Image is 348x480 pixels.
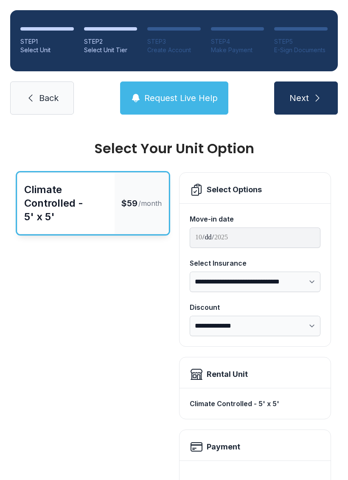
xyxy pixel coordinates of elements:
[144,92,218,104] span: Request Live Help
[84,37,138,46] div: STEP 2
[207,368,248,380] div: Rental Unit
[24,183,108,224] div: Climate Controlled - 5' x 5'
[211,37,264,46] div: STEP 4
[190,214,320,224] div: Move-in date
[190,316,320,336] select: Discount
[289,92,309,104] span: Next
[138,198,162,208] span: /month
[147,37,201,46] div: STEP 3
[274,46,328,54] div: E-Sign Documents
[274,37,328,46] div: STEP 5
[190,272,320,292] select: Select Insurance
[211,46,264,54] div: Make Payment
[20,46,74,54] div: Select Unit
[207,184,262,196] div: Select Options
[17,142,331,155] div: Select Your Unit Option
[190,258,320,268] div: Select Insurance
[147,46,201,54] div: Create Account
[121,197,138,209] span: $59
[207,441,240,453] h2: Payment
[190,227,320,248] input: Move-in date
[190,302,320,312] div: Discount
[20,37,74,46] div: STEP 1
[84,46,138,54] div: Select Unit Tier
[39,92,59,104] span: Back
[190,395,320,412] div: Climate Controlled - 5' x 5'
